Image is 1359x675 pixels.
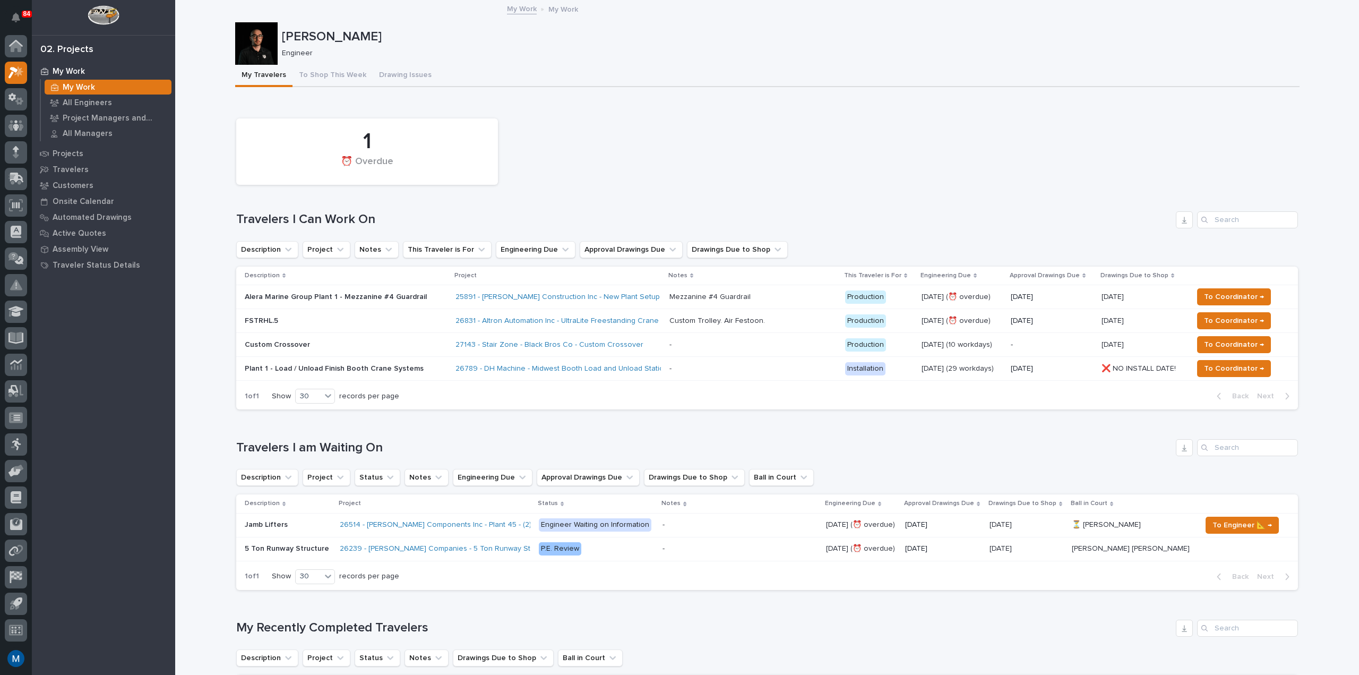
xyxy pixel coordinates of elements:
[825,498,875,509] p: Engineering Due
[53,229,106,238] p: Active Quotes
[236,309,1298,333] tr: FSTRHL.526831 - Altron Automation Inc - UltraLite Freestanding Crane Custom Trolley. Air Festoon....
[1197,336,1271,353] button: To Coordinator →
[1257,572,1280,582] span: Next
[538,498,558,509] p: Status
[663,520,665,529] div: -
[405,469,449,486] button: Notes
[922,364,1002,373] p: [DATE] (29 workdays)
[1011,293,1093,302] p: [DATE]
[1010,270,1080,281] p: Approval Drawings Due
[663,544,665,553] div: -
[32,146,175,161] a: Projects
[339,572,399,581] p: records per page
[905,520,981,529] p: [DATE]
[272,572,291,581] p: Show
[455,340,643,349] a: 27143 - Stair Zone - Black Bros Co - Custom Crossover
[1072,518,1143,529] p: ⏳ [PERSON_NAME]
[236,650,298,667] button: Description
[403,241,492,258] button: This Traveler is For
[558,650,623,667] button: Ball in Court
[1197,211,1298,228] div: Search
[749,469,814,486] button: Ball in Court
[1072,542,1192,553] p: [PERSON_NAME] [PERSON_NAME]
[32,193,175,209] a: Onsite Calendar
[245,317,431,326] p: FSTRHL.5
[455,293,729,302] a: 25891 - [PERSON_NAME] Construction Inc - New Plant Setup - Mezzanine Project
[1197,312,1271,329] button: To Coordinator →
[41,80,175,95] a: My Work
[53,261,140,270] p: Traveler Status Details
[453,469,532,486] button: Engineering Due
[245,498,280,509] p: Description
[272,392,291,401] p: Show
[303,469,350,486] button: Project
[537,469,640,486] button: Approval Drawings Due
[580,241,683,258] button: Approval Drawings Due
[988,498,1056,509] p: Drawings Due to Shop
[1071,498,1107,509] p: Ball in Court
[1197,620,1298,637] input: Search
[245,340,431,349] p: Custom Crossover
[453,650,554,667] button: Drawings Due to Shop
[340,544,555,553] a: 26239 - [PERSON_NAME] Companies - 5 Ton Runway Structure
[1253,572,1298,582] button: Next
[1212,519,1272,532] span: To Engineer 📐 →
[355,241,399,258] button: Notes
[669,293,751,302] div: Mezzanine #4 Guardrail
[1208,391,1253,401] button: Back
[548,3,578,14] p: My Work
[236,513,1298,537] tr: Jamb LiftersJamb Lifters 26514 - [PERSON_NAME] Components Inc - Plant 45 - (2) Hyperlite ¼ ton br...
[296,571,321,582] div: 30
[32,209,175,225] a: Automated Drawings
[845,290,886,304] div: Production
[845,362,885,375] div: Installation
[1208,572,1253,582] button: Back
[63,129,113,139] p: All Managers
[1100,270,1168,281] p: Drawings Due to Shop
[1011,364,1093,373] p: [DATE]
[845,314,886,328] div: Production
[668,270,687,281] p: Notes
[455,364,668,373] a: 26789 - DH Machine - Midwest Booth Load and Unload Station
[63,114,167,123] p: Project Managers and Engineers
[236,563,268,589] p: 1 of 1
[1197,439,1298,456] input: Search
[236,333,1298,357] tr: Custom Crossover27143 - Stair Zone - Black Bros Co - Custom Crossover - Production[DATE] (10 work...
[669,364,672,373] div: -
[1197,288,1271,305] button: To Coordinator →
[922,340,1002,349] p: [DATE] (10 workdays)
[826,542,897,553] p: [DATE] (⏰ overdue)
[53,181,93,191] p: Customers
[845,338,886,352] div: Production
[236,469,298,486] button: Description
[5,647,27,670] button: users-avatar
[32,225,175,241] a: Active Quotes
[245,542,331,553] p: 5 Ton Runway Structure
[236,620,1172,636] h1: My Recently Completed Travelers
[644,469,745,486] button: Drawings Due to Shop
[41,110,175,125] a: Project Managers and Engineers
[254,129,480,155] div: 1
[844,270,901,281] p: This Traveler is For
[687,241,788,258] button: Drawings Due to Shop
[5,6,27,29] button: Notifications
[53,149,83,159] p: Projects
[904,498,974,509] p: Approval Drawings Due
[826,518,897,529] p: [DATE] (⏰ overdue)
[339,392,399,401] p: records per page
[245,518,290,529] p: Jamb Lifters
[245,364,431,373] p: Plant 1 - Load / Unload Finish Booth Crane Systems
[1204,314,1264,327] span: To Coordinator →
[1102,290,1126,302] p: [DATE]
[40,44,93,56] div: 02. Projects
[236,383,268,409] p: 1 of 1
[32,161,175,177] a: Travelers
[539,518,651,532] div: Engineer Waiting on Information
[236,212,1172,227] h1: Travelers I Can Work On
[1204,362,1264,375] span: To Coordinator →
[53,197,114,207] p: Onsite Calendar
[32,63,175,79] a: My Work
[63,83,95,92] p: My Work
[53,165,89,175] p: Travelers
[1102,362,1178,373] p: ❌ NO INSTALL DATE!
